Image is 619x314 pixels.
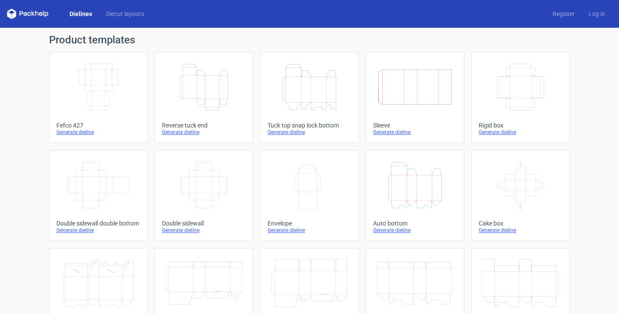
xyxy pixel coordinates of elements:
a: SleeveGenerate dieline [366,52,464,143]
a: Reverse tuck endGenerate dieline [155,52,253,143]
a: Fefco 427Generate dieline [49,52,148,143]
div: Double sidewall double bottom [56,220,140,227]
div: Generate dieline [56,129,140,136]
a: Tuck top snap lock bottomGenerate dieline [260,52,359,143]
div: Reverse tuck end [162,122,246,129]
div: Generate dieline [56,227,140,234]
div: Sleeve [373,122,457,129]
div: Generate dieline [373,129,457,136]
a: Cake boxGenerate dieline [471,150,570,241]
div: Rigid box [479,122,563,129]
a: Rigid boxGenerate dieline [471,52,570,143]
a: Double sidewall double bottomGenerate dieline [49,150,148,241]
div: Generate dieline [479,227,563,234]
a: Double sidewallGenerate dieline [155,150,253,241]
div: Generate dieline [268,227,351,234]
div: Tuck top snap lock bottom [268,122,351,129]
div: Cake box [479,220,563,227]
a: Auto bottomGenerate dieline [366,150,464,241]
div: Generate dieline [268,129,351,136]
div: Double sidewall [162,220,246,227]
div: Generate dieline [162,129,246,136]
div: Envelope [268,220,351,227]
div: Generate dieline [373,227,457,234]
a: Diecut layouts [99,10,151,18]
div: Fefco 427 [56,122,140,129]
h1: Product templates [49,35,570,45]
a: Register [546,10,582,18]
a: EnvelopeGenerate dieline [260,150,359,241]
div: Auto bottom [373,220,457,227]
a: Dielines [63,10,99,18]
a: Log in [582,10,612,18]
div: Generate dieline [162,227,246,234]
div: Generate dieline [479,129,563,136]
